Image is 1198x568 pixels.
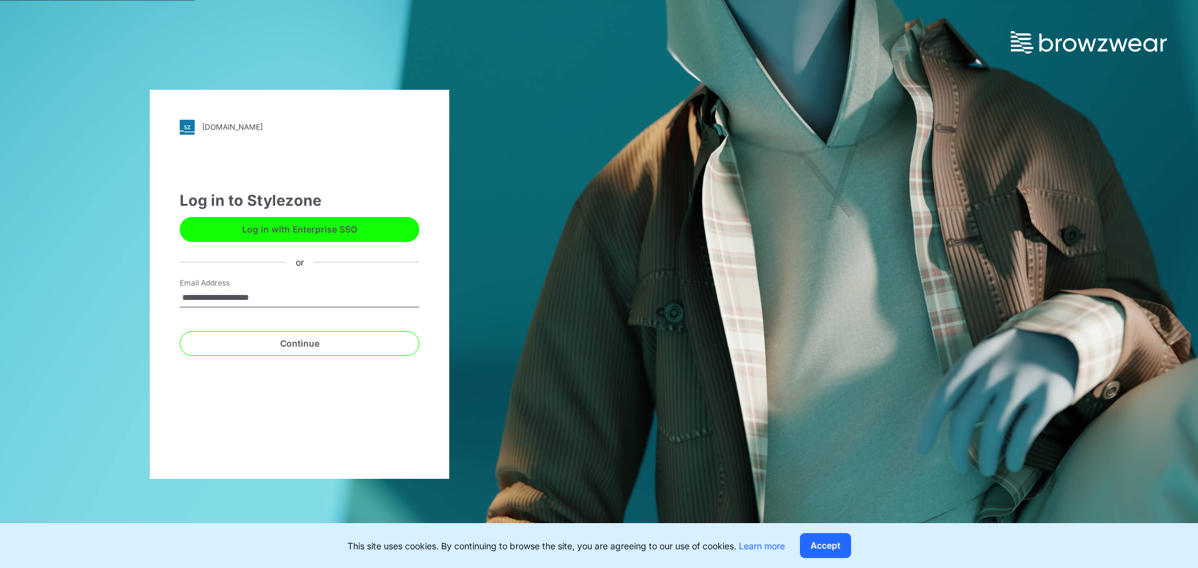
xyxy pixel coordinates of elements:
[739,541,785,551] a: Learn more
[180,120,419,135] a: [DOMAIN_NAME]
[180,331,419,356] button: Continue
[1011,31,1167,54] img: browzwear-logo.73288ffb.svg
[180,190,419,212] div: Log in to Stylezone
[286,256,314,269] div: or
[202,122,263,132] div: [DOMAIN_NAME]
[180,277,267,289] label: Email Address
[180,120,195,135] img: svg+xml;base64,PHN2ZyB3aWR0aD0iMjgiIGhlaWdodD0iMjgiIHZpZXdCb3g9IjAgMCAyOCAyOCIgZmlsbD0ibm9uZSIgeG...
[348,539,785,552] p: This site uses cookies. By continuing to browse the site, you are agreeing to our use of cookies.
[180,217,419,242] button: Log in with Enterprise SSO
[800,533,851,558] button: Accept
